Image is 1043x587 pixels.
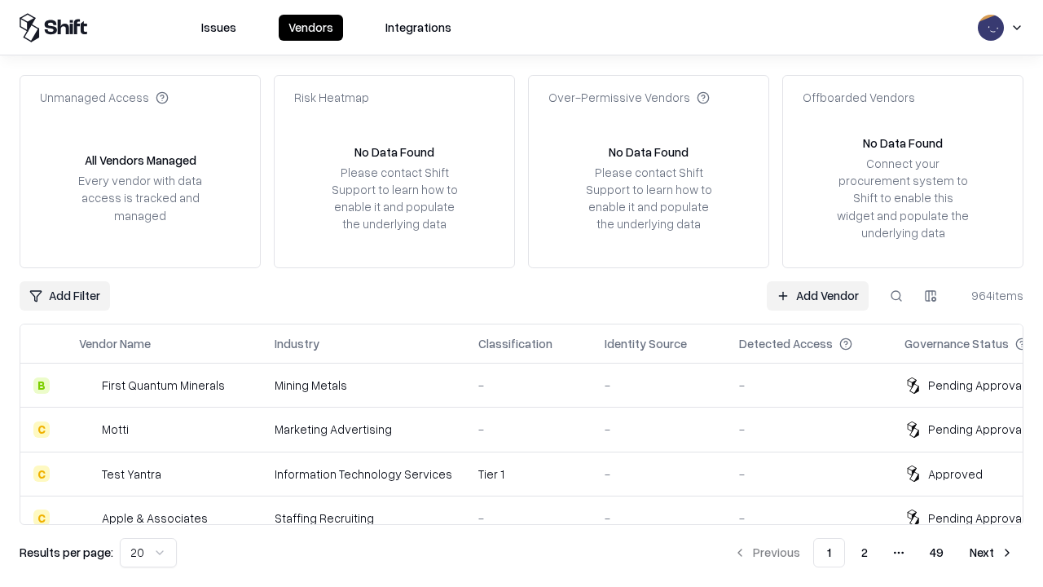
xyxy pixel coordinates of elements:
button: Add Filter [20,281,110,311]
div: Over-Permissive Vendors [548,89,710,106]
button: 1 [813,538,845,567]
button: Issues [191,15,246,41]
a: Add Vendor [767,281,869,311]
div: B [33,377,50,394]
button: Vendors [279,15,343,41]
div: Apple & Associates [102,510,208,527]
img: Test Yantra [79,466,95,482]
div: - [739,421,878,438]
div: Classification [478,335,552,352]
button: 49 [917,538,957,567]
div: Please contact Shift Support to learn how to enable it and populate the underlying data [581,164,716,233]
button: 2 [848,538,881,567]
div: - [739,377,878,394]
div: All Vendors Managed [85,152,196,169]
div: Mining Metals [275,377,452,394]
img: Apple & Associates [79,510,95,526]
div: - [605,377,713,394]
div: Motti [102,421,129,438]
nav: pagination [724,538,1023,567]
div: C [33,510,50,526]
div: - [478,377,579,394]
div: Tier 1 [478,466,579,483]
div: Test Yantra [102,466,161,483]
div: - [739,510,878,527]
div: Vendor Name [79,335,151,352]
div: Identity Source [605,335,687,352]
div: Approved [928,466,983,483]
div: Connect your procurement system to Shift to enable this widget and populate the underlying data [835,155,970,241]
div: - [605,421,713,438]
p: Results per page: [20,544,113,561]
div: Pending Approval [928,510,1024,527]
div: Industry [275,335,319,352]
div: No Data Found [609,143,689,161]
button: Integrations [376,15,461,41]
div: Risk Heatmap [294,89,369,106]
div: Pending Approval [928,377,1024,394]
div: Detected Access [739,335,833,352]
div: Every vendor with data access is tracked and managed [73,172,208,223]
div: Marketing Advertising [275,421,452,438]
div: Staffing Recruiting [275,510,452,527]
div: - [739,466,878,483]
div: Governance Status [904,335,1009,352]
img: First Quantum Minerals [79,377,95,394]
div: C [33,421,50,438]
img: Motti [79,421,95,438]
div: Unmanaged Access [40,89,169,106]
div: Information Technology Services [275,466,452,483]
div: - [605,510,713,527]
div: - [605,466,713,483]
div: Please contact Shift Support to learn how to enable it and populate the underlying data [327,164,462,233]
div: C [33,466,50,482]
div: - [478,510,579,527]
div: 964 items [958,287,1023,304]
div: Offboarded Vendors [803,89,915,106]
div: No Data Found [863,135,943,152]
div: - [478,421,579,438]
div: No Data Found [354,143,434,161]
button: Next [960,538,1023,567]
div: Pending Approval [928,421,1024,438]
div: First Quantum Minerals [102,377,225,394]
